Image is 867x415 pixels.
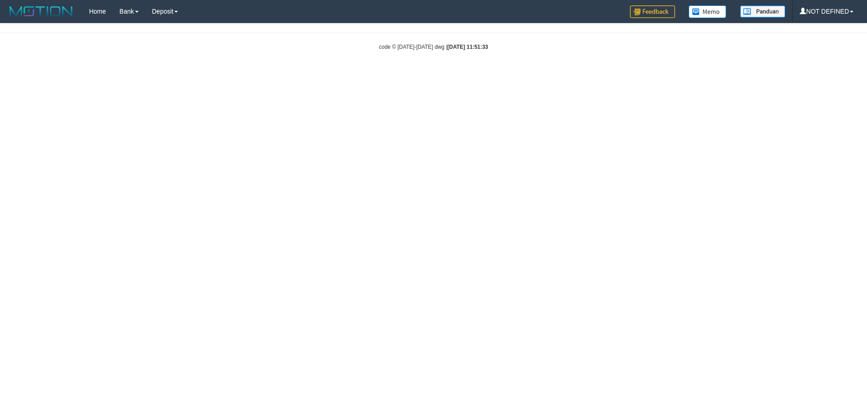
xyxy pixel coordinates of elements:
img: panduan.png [740,5,785,18]
img: Button%20Memo.svg [689,5,727,18]
strong: [DATE] 11:51:33 [447,44,488,50]
img: Feedback.jpg [630,5,675,18]
img: MOTION_logo.png [7,5,75,18]
small: code © [DATE]-[DATE] dwg | [379,44,488,50]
